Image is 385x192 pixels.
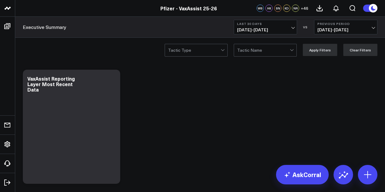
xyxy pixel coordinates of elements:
[303,44,337,56] button: Apply Filters
[237,22,294,26] b: Last 30 Days
[300,25,311,29] div: VS
[265,5,273,12] div: HK
[27,75,75,93] div: VaxAssist Reporting Layer Most Recent Data
[301,6,308,10] span: + 46
[234,20,297,34] button: Last 30 Days[DATE]-[DATE]
[283,5,290,12] div: KD
[314,20,377,34] button: Previous Period[DATE]-[DATE]
[317,27,374,32] span: [DATE] - [DATE]
[276,165,329,184] a: AskCorral
[23,24,66,30] a: Executive Summary
[274,5,282,12] div: SN
[301,5,308,12] button: +46
[343,44,377,56] button: Clear Filters
[237,27,294,32] span: [DATE] - [DATE]
[317,22,374,26] b: Previous Period
[160,5,217,12] a: Pfizer - VaxAssist 25-26
[257,5,264,12] div: WS
[292,5,299,12] div: NR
